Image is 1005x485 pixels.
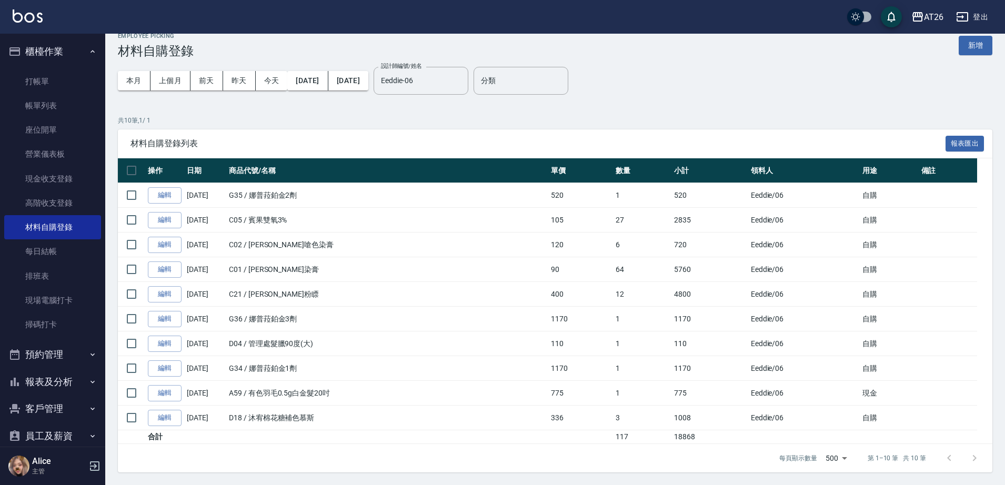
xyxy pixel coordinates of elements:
[671,158,748,183] th: 小計
[613,282,671,307] td: 12
[148,360,182,377] a: 編輯
[184,208,226,233] td: [DATE]
[190,71,223,90] button: 前天
[328,71,368,90] button: [DATE]
[4,264,101,288] a: 排班表
[226,331,548,356] td: D04 / 管理處髮臘90度(大)
[671,381,748,406] td: 775
[748,183,860,208] td: Eeddie /06
[613,307,671,331] td: 1
[748,233,860,257] td: Eeddie /06
[4,312,101,337] a: 掃碼打卡
[613,356,671,381] td: 1
[145,158,184,183] th: 操作
[860,282,918,307] td: 自購
[548,233,613,257] td: 120
[118,71,150,90] button: 本月
[671,331,748,356] td: 110
[150,71,190,90] button: 上個月
[821,444,851,472] div: 500
[748,381,860,406] td: Eeddie /06
[148,410,182,426] a: 編輯
[148,336,182,352] a: 編輯
[226,282,548,307] td: C21 / [PERSON_NAME]粉瞟
[548,282,613,307] td: 400
[860,208,918,233] td: 自購
[13,9,43,23] img: Logo
[226,257,548,282] td: C01 / [PERSON_NAME]染膏
[4,191,101,215] a: 高階收支登錄
[4,69,101,94] a: 打帳單
[226,208,548,233] td: C05 / 賓果雙氧3%
[4,422,101,450] button: 員工及薪資
[148,286,182,302] a: 編輯
[184,331,226,356] td: [DATE]
[946,138,984,148] a: 報表匯出
[748,208,860,233] td: Eeddie /06
[671,406,748,430] td: 1008
[860,158,918,183] th: 用途
[671,183,748,208] td: 520
[4,118,101,142] a: 座位開單
[148,212,182,228] a: 編輯
[148,311,182,327] a: 編輯
[613,257,671,282] td: 64
[130,138,946,149] span: 材料自購登錄列表
[748,331,860,356] td: Eeddie /06
[4,368,101,396] button: 報表及分析
[613,406,671,430] td: 3
[548,331,613,356] td: 110
[4,239,101,264] a: 每日結帳
[860,307,918,331] td: 自購
[184,381,226,406] td: [DATE]
[548,158,613,183] th: 單價
[671,356,748,381] td: 1170
[184,307,226,331] td: [DATE]
[223,71,256,90] button: 昨天
[145,430,184,444] td: 合計
[671,208,748,233] td: 2835
[613,381,671,406] td: 1
[184,406,226,430] td: [DATE]
[748,158,860,183] th: 領料人
[226,381,548,406] td: A59 / 有色羽毛0.5g白金髮20吋
[4,215,101,239] a: 材料自購登錄
[860,381,918,406] td: 現金
[959,36,992,55] button: 新增
[952,7,992,27] button: 登出
[4,395,101,422] button: 客戶管理
[184,183,226,208] td: [DATE]
[671,233,748,257] td: 720
[184,282,226,307] td: [DATE]
[4,142,101,166] a: 營業儀表板
[184,158,226,183] th: 日期
[613,158,671,183] th: 數量
[907,6,948,28] button: AT26
[118,33,194,39] h2: Employee Picking
[8,456,29,477] img: Person
[860,356,918,381] td: 自購
[256,71,288,90] button: 今天
[946,136,984,152] button: 報表匯出
[32,456,86,467] h5: Alice
[924,11,943,24] div: AT26
[671,282,748,307] td: 4800
[548,381,613,406] td: 775
[671,257,748,282] td: 5760
[613,331,671,356] td: 1
[881,6,902,27] button: save
[4,341,101,368] button: 預約管理
[671,307,748,331] td: 1170
[860,257,918,282] td: 自購
[226,307,548,331] td: G36 / 娜普菈鉑金3劑
[4,288,101,312] a: 現場電腦打卡
[118,116,992,125] p: 共 10 筆, 1 / 1
[4,94,101,118] a: 帳單列表
[548,257,613,282] td: 90
[226,356,548,381] td: G34 / 娜普菈鉑金1劑
[868,453,926,463] p: 第 1–10 筆 共 10 筆
[148,261,182,278] a: 編輯
[287,71,328,90] button: [DATE]
[919,158,977,183] th: 備註
[613,208,671,233] td: 27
